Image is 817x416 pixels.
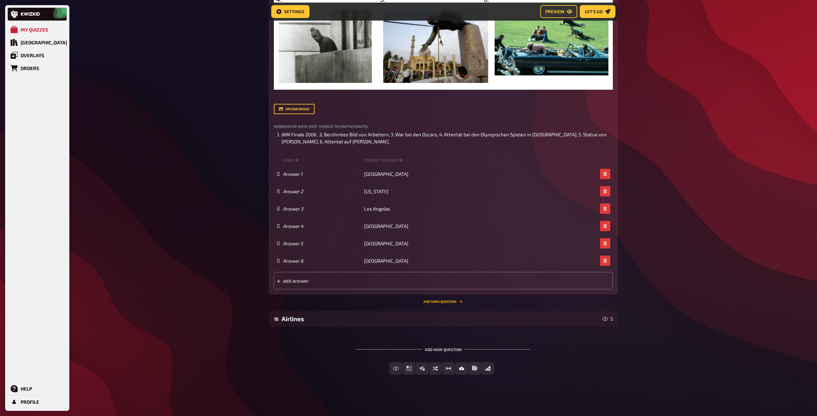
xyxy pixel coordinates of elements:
[364,188,388,194] span: [US_STATE]
[8,49,67,62] a: Overlays
[21,27,48,32] div: My Quizzes
[283,171,302,177] i: Answer 1
[282,315,600,322] div: Airlines
[8,36,67,49] a: [GEOGRAPHIC_DATA]
[545,9,564,14] span: Preview
[364,223,408,229] span: [GEOGRAPHIC_DATA]
[423,300,463,303] button: Add Song question
[403,362,415,375] button: Multiple Choice
[416,362,429,375] button: True / False
[283,278,383,284] span: add answer
[429,362,442,375] button: Sorting Question
[8,395,67,408] a: Profile
[283,188,303,194] i: Answer 2
[585,9,603,14] span: Let's go
[540,5,577,18] button: Preview
[389,362,402,375] button: Free Text Input
[455,362,468,375] button: Image Answer
[21,65,39,71] div: Orders
[603,316,613,321] div: 5
[364,240,408,246] span: [GEOGRAPHIC_DATA]
[356,337,531,357] div: Add new question
[364,258,408,264] span: [GEOGRAPHIC_DATA]
[274,124,613,128] label: Moderator Note (not visible to participants)
[283,206,303,212] i: Answer 3
[364,158,404,163] small: correct answer
[8,382,67,395] a: Help
[8,23,67,36] a: My Quizzes
[283,258,303,264] i: Answer 6
[364,171,408,177] span: [GEOGRAPHIC_DATA]
[283,158,361,163] small: label
[21,52,44,58] div: Overlays
[482,362,494,375] button: Offline Question
[21,399,39,405] div: Profile
[283,240,303,246] i: Answer 5
[271,5,309,18] button: Settings
[274,316,279,322] div: 16
[8,62,67,75] a: Orders
[580,5,615,18] button: Let's go
[468,362,481,375] button: Prose (Long text)
[274,104,315,114] button: upload image
[21,386,32,392] div: Help
[282,131,608,145] span: WM Finale 2006 , 2. Berühmtes Bild von Arbeitern, 3. War bei den Oscars, 4. Attentat bei den Olym...
[364,206,390,212] span: Los Angelas
[442,362,455,375] button: Estimation Question
[284,9,304,14] span: Settings
[21,40,67,45] div: [GEOGRAPHIC_DATA]
[283,223,303,229] i: Answer 4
